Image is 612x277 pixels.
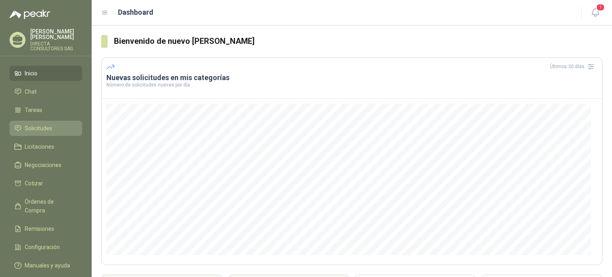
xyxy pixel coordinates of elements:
[25,124,52,133] span: Solicitudes
[10,10,50,19] img: Logo peakr
[25,197,75,215] span: Órdenes de Compra
[25,142,54,151] span: Licitaciones
[106,83,597,87] p: Número de solicitudes nuevas por día
[114,35,602,47] h3: Bienvenido de nuevo [PERSON_NAME]
[10,102,82,118] a: Tareas
[10,66,82,81] a: Inicio
[588,6,602,20] button: 1
[550,60,597,73] div: Últimos 30 días
[30,29,82,40] p: [PERSON_NAME] [PERSON_NAME]
[25,224,54,233] span: Remisiones
[25,261,70,270] span: Manuales y ayuda
[10,194,82,218] a: Órdenes de Compra
[10,121,82,136] a: Solicitudes
[25,69,37,78] span: Inicio
[596,4,605,11] span: 1
[10,258,82,273] a: Manuales y ayuda
[10,221,82,236] a: Remisiones
[10,240,82,255] a: Configuración
[106,73,597,83] h3: Nuevas solicitudes en mis categorías
[25,87,37,96] span: Chat
[10,139,82,154] a: Licitaciones
[30,41,82,51] p: DIRECTA CONSULTORES SAS
[10,84,82,99] a: Chat
[25,106,42,114] span: Tareas
[25,161,61,169] span: Negociaciones
[25,179,43,188] span: Cotizar
[10,157,82,173] a: Negociaciones
[10,176,82,191] a: Cotizar
[25,243,60,251] span: Configuración
[118,7,153,18] h1: Dashboard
